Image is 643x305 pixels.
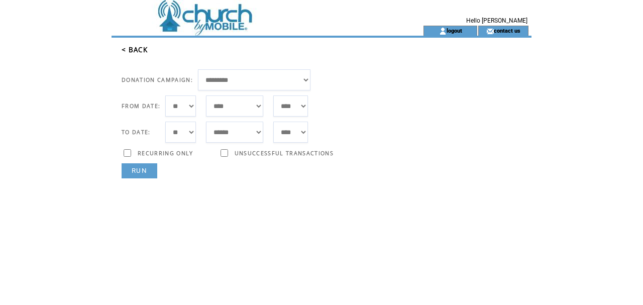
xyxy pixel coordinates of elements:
[122,76,193,83] span: DONATION CAMPAIGN:
[122,163,157,178] a: RUN
[447,27,462,34] a: logout
[122,129,151,136] span: TO DATE:
[235,150,334,157] span: UNSUCCESSFUL TRANSACTIONS
[486,27,494,35] img: contact_us_icon.gif
[122,45,148,54] a: < BACK
[466,17,527,24] span: Hello [PERSON_NAME]
[138,150,193,157] span: RECURRING ONLY
[122,103,160,110] span: FROM DATE:
[494,27,520,34] a: contact us
[439,27,447,35] img: account_icon.gif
